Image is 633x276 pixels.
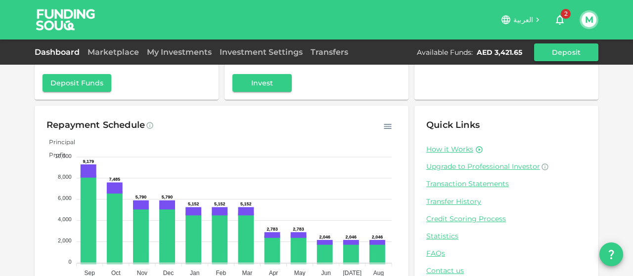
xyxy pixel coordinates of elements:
span: Profit [42,151,66,158]
a: Contact us [426,266,587,276]
span: 2 [561,9,571,19]
a: Upgrade to Professional Investor [426,162,587,171]
a: Transfer History [426,197,587,206]
div: AED 3,421.65 [477,47,522,57]
a: Statistics [426,232,587,241]
span: Quick Links [426,119,480,130]
button: M [582,12,596,27]
a: My Investments [143,47,216,57]
a: Marketplace [84,47,143,57]
a: Credit Scoring Process [426,214,587,224]
a: Transaction Statements [426,179,587,189]
tspan: 0 [69,259,72,265]
a: FAQs [426,249,587,258]
a: Transfers [307,47,352,57]
div: Repayment Schedule [46,118,145,133]
button: 2 [550,10,570,30]
a: How it Works [426,145,473,154]
tspan: 4,000 [58,216,72,222]
span: Principal [42,138,75,146]
button: Invest [232,74,292,92]
span: العربية [513,15,533,24]
button: Deposit Funds [43,74,111,92]
button: question [599,242,623,266]
a: Investment Settings [216,47,307,57]
a: Dashboard [35,47,84,57]
span: Upgrade to Professional Investor [426,162,540,171]
tspan: 8,000 [58,174,72,180]
tspan: 6,000 [58,195,72,201]
button: Deposit [534,43,598,61]
div: Available Funds : [417,47,473,57]
tspan: 2,000 [58,237,72,243]
tspan: 10,000 [55,153,72,159]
